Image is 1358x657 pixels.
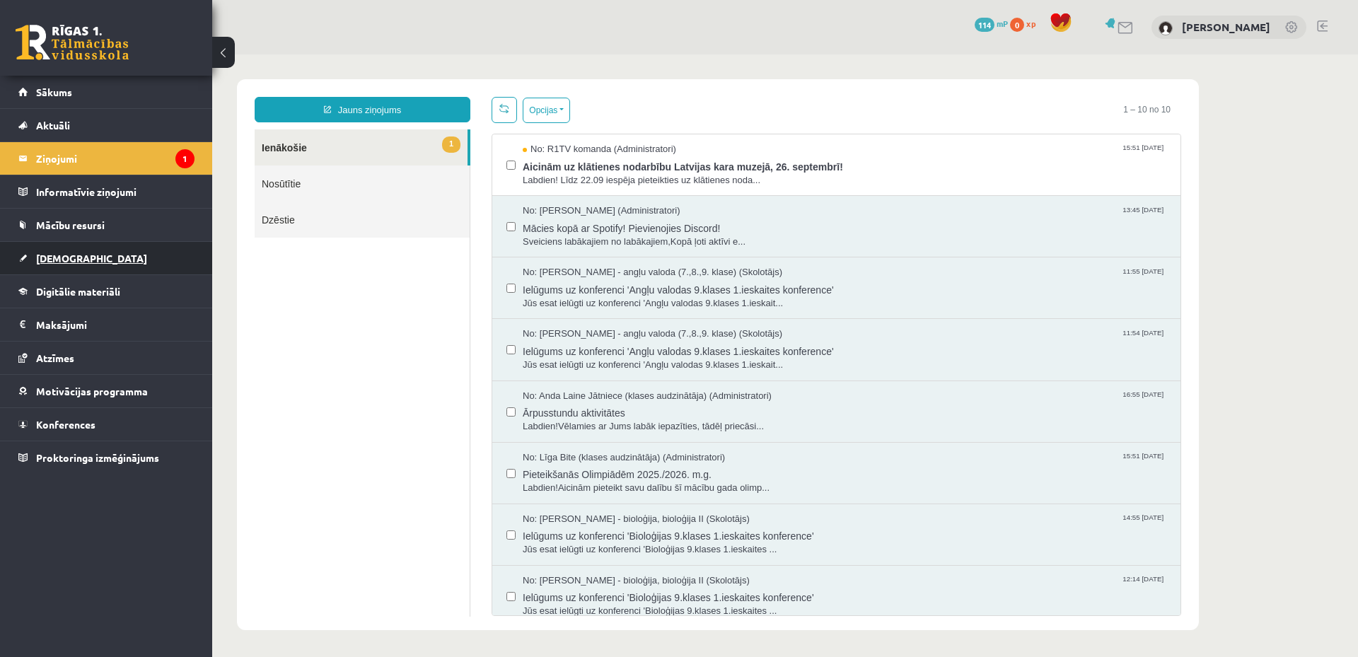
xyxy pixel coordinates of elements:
[18,308,195,341] a: Maksājumi
[311,348,954,366] span: Ārpusstundu aktivitātes
[42,147,257,183] a: Dzēstie
[36,175,195,208] legend: Informatīvie ziņojumi
[18,275,195,308] a: Digitālie materiāli
[311,366,954,379] span: Labdien!Vēlamies ar Jums labāk iepazīties, tādēļ priecāsi...
[311,427,954,441] span: Labdien!Aicinām pieteikt savu dalību šī mācību gada olimp...
[907,458,954,469] span: 14:55 [DATE]
[42,111,257,147] a: Nosūtītie
[36,219,105,231] span: Mācību resursi
[311,273,954,317] a: No: [PERSON_NAME] - angļu valoda (7.,8.,9. klase) (Skolotājs) 11:54 [DATE] Ielūgums uz konferenci...
[311,211,954,255] a: No: [PERSON_NAME] - angļu valoda (7.,8.,9. klase) (Skolotājs) 11:55 [DATE] Ielūgums uz konferenci...
[311,150,468,163] span: No: [PERSON_NAME] (Administratori)
[311,88,464,102] span: No: R1TV komanda (Administratori)
[18,209,195,241] a: Mācību resursi
[311,489,954,502] span: Jūs esat ielūgti uz konferenci 'Bioloģijas 9.klases 1.ieskaites ...
[18,342,195,374] a: Atzīmes
[18,175,195,208] a: Informatīvie ziņojumi
[36,86,72,98] span: Sākums
[42,42,258,68] a: Jauns ziņojums
[311,243,954,256] span: Jūs esat ielūgti uz konferenci 'Angļu valodas 9.klases 1.ieskait...
[1010,18,1024,32] span: 0
[311,120,954,133] span: Labdien! Līdz 22.09 iespēja pieteikties uz klātienes noda...
[311,458,538,472] span: No: [PERSON_NAME] - bioloģija, bioloģija II (Skolotājs)
[311,304,954,318] span: Jūs esat ielūgti uz konferenci 'Angļu valodas 9.klases 1.ieskait...
[311,335,954,379] a: No: Anda Laine Jātniece (klases audzinātāja) (Administratori) 16:55 [DATE] Ārpusstundu aktivitāte...
[36,252,147,264] span: [DEMOGRAPHIC_DATA]
[36,142,195,175] legend: Ziņojumi
[311,335,559,349] span: No: Anda Laine Jātniece (klases audzinātāja) (Administratori)
[907,520,954,530] span: 12:14 [DATE]
[18,408,195,441] a: Konferences
[311,88,954,132] a: No: R1TV komanda (Administratori) 15:51 [DATE] Aicinām uz klātienes nodarbību Latvijas kara muzej...
[230,82,248,98] span: 1
[1026,18,1035,29] span: xp
[907,88,954,99] span: 15:51 [DATE]
[311,520,538,533] span: No: [PERSON_NAME] - bioloģija, bioloģija II (Skolotājs)
[907,335,954,346] span: 16:55 [DATE]
[18,76,195,108] a: Sākums
[1010,18,1043,29] a: 0 xp
[311,273,570,286] span: No: [PERSON_NAME] - angļu valoda (7.,8.,9. klase) (Skolotājs)
[311,520,954,564] a: No: [PERSON_NAME] - bioloģija, bioloģija II (Skolotājs) 12:14 [DATE] Ielūgums uz konferenci 'Biol...
[311,397,954,441] a: No: Līga Bite (klases audzinātāja) (Administratori) 15:51 [DATE] Pieteikšanās Olimpiādēm 2025./20...
[311,225,954,243] span: Ielūgums uz konferenci 'Angļu valodas 9.klases 1.ieskaites konference'
[311,397,513,410] span: No: Līga Bite (klases audzinātāja) (Administratori)
[311,43,358,69] button: Opcijas
[1159,21,1173,35] img: Ādams Aleksandrs Kovaļenko
[36,385,148,397] span: Motivācijas programma
[311,163,954,181] span: Mācies kopā ar Spotify! Pievienojies Discord!
[311,409,954,427] span: Pieteikšanās Olimpiādēm 2025./2026. m.g.
[311,533,954,550] span: Ielūgums uz konferenci 'Bioloģijas 9.klases 1.ieskaites konference'
[907,211,954,222] span: 11:55 [DATE]
[311,181,954,194] span: Sveiciens labākajiem no labākajiem,Kopā ļoti aktīvi e...
[975,18,994,32] span: 114
[997,18,1008,29] span: mP
[18,375,195,407] a: Motivācijas programma
[311,286,954,304] span: Ielūgums uz konferenci 'Angļu valodas 9.klases 1.ieskaites konference'
[907,150,954,161] span: 13:45 [DATE]
[18,109,195,141] a: Aktuāli
[18,142,195,175] a: Ziņojumi1
[311,150,954,194] a: No: [PERSON_NAME] (Administratori) 13:45 [DATE] Mācies kopā ar Spotify! Pievienojies Discord! Sve...
[36,451,159,464] span: Proktoringa izmēģinājums
[36,351,74,364] span: Atzīmes
[311,102,954,120] span: Aicinām uz klātienes nodarbību Latvijas kara muzejā, 26. septembrī!
[175,149,195,168] i: 1
[311,550,954,564] span: Jūs esat ielūgti uz konferenci 'Bioloģijas 9.klases 1.ieskaites ...
[36,285,120,298] span: Digitālie materiāli
[36,119,70,132] span: Aktuāli
[907,397,954,407] span: 15:51 [DATE]
[36,418,95,431] span: Konferences
[311,471,954,489] span: Ielūgums uz konferenci 'Bioloģijas 9.klases 1.ieskaites konference'
[907,273,954,284] span: 11:54 [DATE]
[36,308,195,341] legend: Maksājumi
[975,18,1008,29] a: 114 mP
[18,441,195,474] a: Proktoringa izmēģinājums
[311,211,570,225] span: No: [PERSON_NAME] - angļu valoda (7.,8.,9. klase) (Skolotājs)
[42,75,255,111] a: 1Ienākošie
[900,42,969,68] span: 1 – 10 no 10
[311,458,954,502] a: No: [PERSON_NAME] - bioloģija, bioloģija II (Skolotājs) 14:55 [DATE] Ielūgums uz konferenci 'Biol...
[18,242,195,274] a: [DEMOGRAPHIC_DATA]
[16,25,129,60] a: Rīgas 1. Tālmācības vidusskola
[1182,20,1270,34] a: [PERSON_NAME]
